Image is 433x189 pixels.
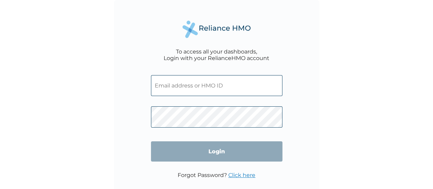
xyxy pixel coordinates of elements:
input: Login [151,141,282,162]
img: Reliance Health's Logo [182,21,251,38]
input: Email address or HMO ID [151,75,282,96]
a: Click here [228,172,255,178]
div: To access all your dashboards, Login with your RelianceHMO account [164,48,269,61]
p: Forgot Password? [178,172,255,178]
